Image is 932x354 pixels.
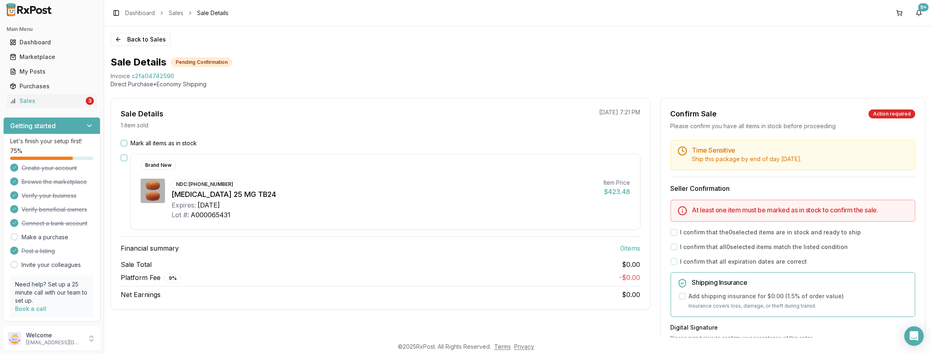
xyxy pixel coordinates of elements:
span: $0.00 [622,291,641,299]
h1: Sale Details [111,56,166,69]
label: I confirm that all expiration dates are correct [680,258,807,266]
div: A000065431 [191,210,230,220]
div: Sale Details [121,108,163,120]
h3: Digital Signature [671,323,915,332]
div: $423.48 [604,187,630,197]
span: Browse the marketplace [22,178,87,186]
div: Pending Confirmation [171,58,232,67]
img: Myrbetriq 25 MG TB24 [141,179,165,203]
span: Post a listing [22,247,55,255]
div: 3 [86,97,94,105]
span: Financial summary [121,243,179,253]
span: Verify beneficial owners [22,205,87,214]
button: 9+ [912,7,925,20]
span: Sale Details [197,9,228,17]
h3: Seller Confirmation [671,184,915,193]
a: Purchases [7,79,97,94]
div: Invoice [111,72,130,80]
a: Invite your colleagues [22,261,81,269]
span: Ship this package by end of day [DATE] . [692,155,802,162]
span: $0.00 [622,260,641,269]
h5: Time Sensitive [692,147,908,153]
h5: At least one item must be marked as in stock to confirm the sale. [692,207,908,213]
div: Dashboard [10,38,94,46]
div: Expires: [172,200,196,210]
a: Book a call [15,305,46,312]
button: Purchases [3,80,100,93]
label: I confirm that all 0 selected items match the listed condition [680,243,848,251]
p: Welcome [26,331,83,339]
button: Sales3 [3,94,100,107]
a: Privacy [514,343,534,350]
div: Purchases [10,82,94,90]
label: Mark all items as in stock [130,139,197,147]
a: Dashboard [125,9,155,17]
span: Create your account [22,164,77,172]
p: Direct Purchase • Economy Shipping [111,80,925,88]
div: My Posts [10,68,94,76]
div: [DATE] [198,200,220,210]
nav: breadcrumb [125,9,228,17]
div: Sales [10,97,84,105]
h3: Getting started [10,121,56,131]
div: 9 % [164,274,181,283]
a: Make a purchase [22,233,68,241]
div: Action required [869,109,915,118]
span: 0 item s [621,243,641,253]
p: Need help? Set up a 25 minute call with our team to set up. [15,280,89,305]
a: My Posts [7,64,97,79]
div: NDC: [PHONE_NUMBER] [172,180,238,189]
span: - $0.00 [619,273,641,282]
p: [EMAIL_ADDRESS][DOMAIN_NAME] [26,339,83,346]
span: Platform Fee [121,273,181,283]
label: I confirm that the 0 selected items are in stock and ready to ship [680,228,861,236]
a: Marketplace [7,50,97,64]
div: Please confirm you have all items in stock before proceeding [671,122,915,130]
button: Dashboard [3,36,100,49]
p: [DATE] 7:21 PM [600,108,641,116]
div: Lot #: [172,210,189,220]
p: Please sign below to confirm your acceptance of this order [671,335,915,341]
span: Net Earnings [121,290,161,299]
div: Confirm Sale [671,108,717,120]
div: Brand New [141,161,176,170]
div: Open Intercom Messenger [904,326,924,346]
button: My Posts [3,65,100,78]
button: Marketplace [3,50,100,63]
a: Terms [494,343,511,350]
label: Add shipping insurance for $0.00 ( 1.5 % of order value) [689,292,844,300]
img: RxPost Logo [3,3,55,16]
img: User avatar [8,332,21,345]
span: Sale Total [121,260,152,269]
h2: Main Menu [7,26,97,33]
a: Sales3 [7,94,97,108]
p: 1 item sold [121,121,148,129]
h5: Shipping Insurance [692,279,908,286]
p: Let's finish your setup first! [10,137,93,145]
span: 75 % [10,147,22,155]
p: Insurance covers loss, damage, or theft during transit. [689,302,908,310]
div: 9+ [918,3,929,11]
span: Verify your business [22,192,76,200]
div: Item Price [604,179,630,187]
span: Connect a bank account [22,219,87,227]
a: Dashboard [7,35,97,50]
a: Sales [169,9,183,17]
div: Marketplace [10,53,94,61]
span: c2fa04742590 [132,72,174,80]
button: Support [3,321,100,336]
button: Back to Sales [111,33,170,46]
div: [MEDICAL_DATA] 25 MG TB24 [172,189,597,200]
